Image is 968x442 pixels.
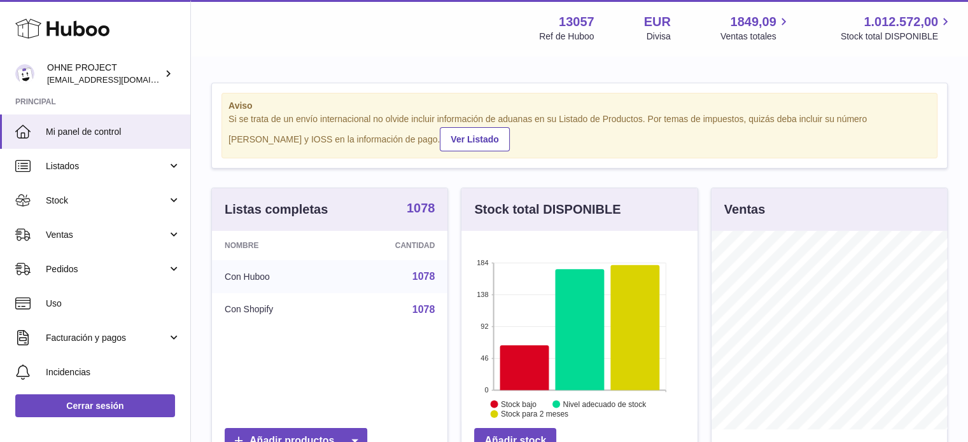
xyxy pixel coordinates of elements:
[485,386,489,394] text: 0
[46,263,167,275] span: Pedidos
[46,160,167,172] span: Listados
[212,231,337,260] th: Nombre
[477,291,488,298] text: 138
[228,100,930,112] strong: Aviso
[15,394,175,417] a: Cerrar sesión
[720,13,791,43] a: 1849,09 Ventas totales
[46,229,167,241] span: Ventas
[501,410,568,418] text: Stock para 2 meses
[46,332,167,344] span: Facturación y pagos
[481,322,489,330] text: 92
[46,126,181,138] span: Mi panel de control
[46,195,167,207] span: Stock
[559,13,594,31] strong: 13057
[720,31,791,43] span: Ventas totales
[440,127,509,151] a: Ver Listado
[412,304,435,315] a: 1078
[337,231,448,260] th: Cantidad
[474,201,621,218] h3: Stock total DISPONIBLE
[212,260,337,293] td: Con Huboo
[407,202,435,217] a: 1078
[225,201,328,218] h3: Listas completas
[841,13,953,43] a: 1.012.572,00 Stock total DISPONIBLE
[730,13,776,31] span: 1849,09
[412,271,435,282] a: 1078
[563,399,647,408] text: Nivel adecuado de stock
[47,74,187,85] span: [EMAIL_ADDRESS][DOMAIN_NAME]
[46,366,181,378] span: Incidencias
[864,13,938,31] span: 1.012.572,00
[15,64,34,83] img: internalAdmin-13057@internal.huboo.com
[228,113,930,151] div: Si se trata de un envío internacional no olvide incluir información de aduanas en su Listado de P...
[841,31,953,43] span: Stock total DISPONIBLE
[539,31,594,43] div: Ref de Huboo
[47,62,162,86] div: OHNE PROJECT
[644,13,671,31] strong: EUR
[46,298,181,310] span: Uso
[407,202,435,214] strong: 1078
[481,354,489,362] text: 46
[477,259,488,266] text: 184
[501,399,537,408] text: Stock bajo
[212,293,337,326] td: Con Shopify
[647,31,671,43] div: Divisa
[724,201,765,218] h3: Ventas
